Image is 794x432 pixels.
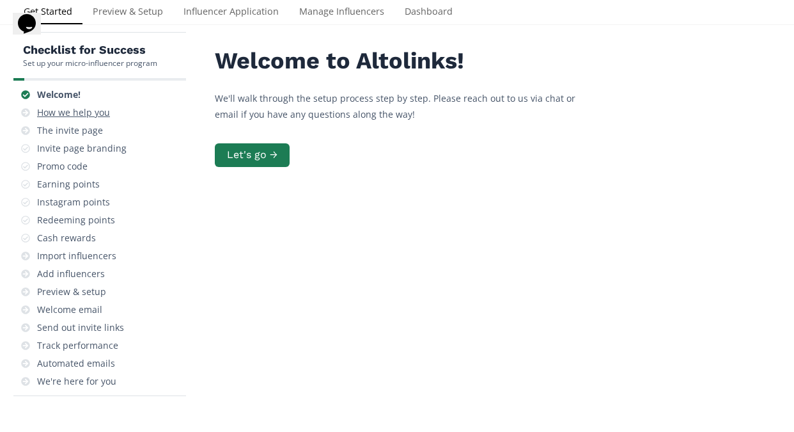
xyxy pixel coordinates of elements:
div: Promo code [37,160,88,173]
div: We're here for you [37,375,116,388]
div: Automated emails [37,357,115,370]
div: Welcome email [37,303,102,316]
h2: Welcome to Altolinks! [215,48,598,74]
div: Invite page branding [37,142,127,155]
div: The invite page [37,124,103,137]
div: Preview & setup [37,285,106,298]
div: Instagram points [37,196,110,209]
div: Cash rewards [37,232,96,244]
div: Welcome! [37,88,81,101]
div: Set up your micro-influencer program [23,58,157,68]
button: Let's go → [215,143,290,167]
p: We'll walk through the setup process step by step. Please reach out to us via chat or email if yo... [215,90,598,122]
div: Import influencers [37,250,116,262]
div: Redeeming points [37,214,115,227]
div: How we help you [37,106,110,119]
iframe: chat widget [13,13,54,51]
h5: Checklist for Success [23,42,157,58]
div: Send out invite links [37,321,124,334]
div: Earning points [37,178,100,191]
div: Track performance [37,339,118,352]
div: Add influencers [37,268,105,280]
